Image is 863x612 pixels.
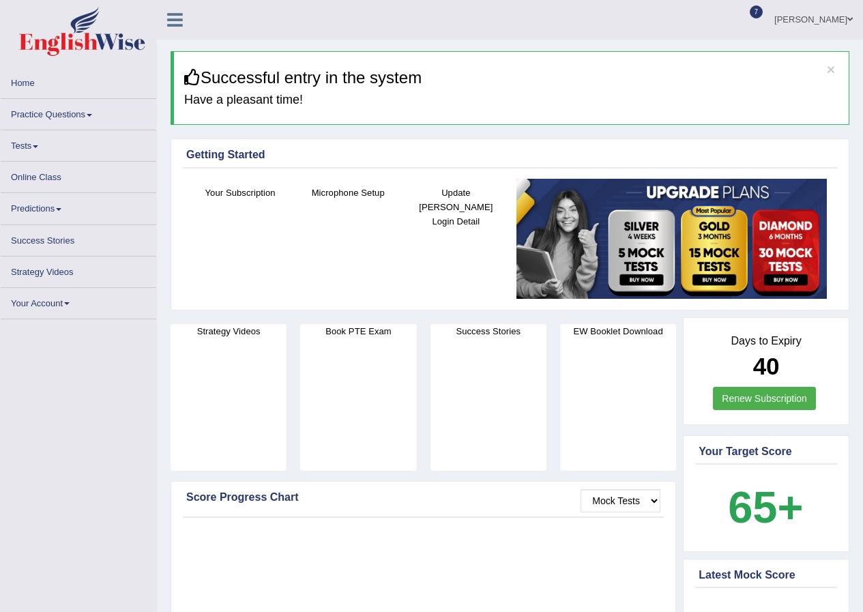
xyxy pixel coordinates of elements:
div: Latest Mock Score [699,567,834,583]
a: Your Account [1,288,156,315]
h4: Update [PERSON_NAME] Login Detail [409,186,503,229]
h4: Book PTE Exam [300,324,416,338]
div: Your Target Score [699,443,834,460]
h4: Your Subscription [193,186,287,200]
h4: Have a pleasant time! [184,93,838,107]
a: Strategy Videos [1,257,156,283]
a: Predictions [1,193,156,220]
b: 65+ [728,482,803,532]
a: Practice Questions [1,99,156,126]
button: × [827,62,835,76]
img: small5.jpg [516,179,827,299]
a: Home [1,68,156,94]
h3: Successful entry in the system [184,69,838,87]
h4: Days to Expiry [699,335,834,347]
a: Tests [1,130,156,157]
div: Getting Started [186,147,834,163]
a: Success Stories [1,225,156,252]
h4: EW Booklet Download [560,324,676,338]
a: Renew Subscription [713,387,816,410]
b: 40 [753,353,780,379]
div: Score Progress Chart [186,489,660,506]
a: Online Class [1,162,156,188]
h4: Microphone Setup [301,186,395,200]
h4: Strategy Videos [171,324,287,338]
span: 7 [750,5,763,18]
h4: Success Stories [430,324,546,338]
